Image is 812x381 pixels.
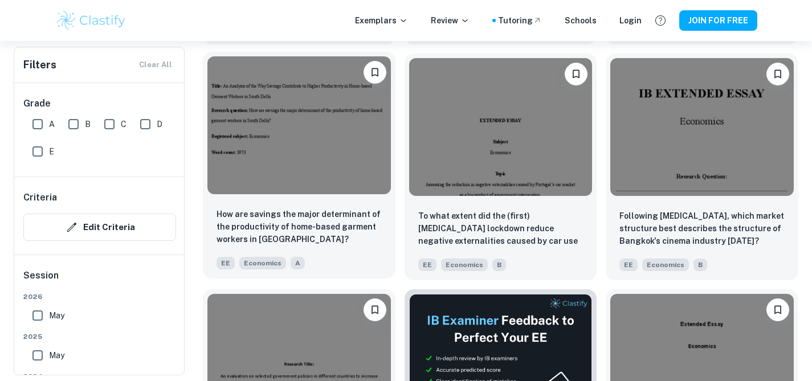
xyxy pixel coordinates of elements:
[85,118,91,130] span: B
[55,9,128,32] img: Clastify logo
[619,210,785,247] p: Following COVID-19, which market structure best describes the structure of Bangkok's cinema indus...
[49,118,55,130] span: A
[498,14,542,27] a: Tutoring
[217,208,382,245] p: How are savings the major determinant of the productivity of home-based garment workers in South ...
[207,56,391,194] img: Economics EE example thumbnail: How are savings the major determinant of
[364,61,386,84] button: Please log in to bookmark exemplars
[355,14,408,27] p: Exemplars
[418,210,584,248] p: To what extent did the (first) COVID-19 lockdown reduce negative externalities caused by car use ...
[441,259,488,271] span: Economics
[23,269,176,292] h6: Session
[291,257,305,269] span: A
[693,259,707,271] span: B
[203,54,395,280] a: Please log in to bookmark exemplarsHow are savings the major determinant of the productivity of h...
[49,145,54,158] span: E
[49,309,64,322] span: May
[606,54,798,280] a: Please log in to bookmark exemplarsFollowing COVID-19, which market structure best describes the ...
[418,259,436,271] span: EE
[121,118,127,130] span: C
[23,331,176,342] span: 2025
[239,257,286,269] span: Economics
[619,259,638,271] span: EE
[679,10,757,31] button: JOIN FOR FREE
[766,298,789,321] button: Please log in to bookmark exemplars
[409,58,593,195] img: Economics EE example thumbnail: To what extent did the (first) COVID-19
[766,63,789,85] button: Please log in to bookmark exemplars
[23,214,176,241] button: Edit Criteria
[23,292,176,302] span: 2026
[23,57,56,73] h6: Filters
[217,257,235,269] span: EE
[619,14,642,27] a: Login
[565,14,597,27] a: Schools
[610,58,794,195] img: Economics EE example thumbnail: Following COVID-19, which market structu
[651,11,670,30] button: Help and Feedback
[431,14,470,27] p: Review
[405,54,597,280] a: Please log in to bookmark exemplarsTo what extent did the (first) COVID-19 lockdown reduce negati...
[157,118,162,130] span: D
[492,259,506,271] span: B
[364,298,386,321] button: Please log in to bookmark exemplars
[23,97,176,110] h6: Grade
[565,63,587,85] button: Please log in to bookmark exemplars
[642,259,689,271] span: Economics
[23,191,57,204] h6: Criteria
[49,349,64,362] span: May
